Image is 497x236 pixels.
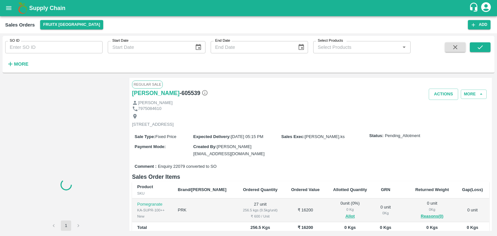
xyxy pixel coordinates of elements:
b: Ordered Quantity [243,187,278,192]
td: PRK [173,198,236,222]
div: New [137,213,168,219]
label: Status: [369,133,383,139]
div: ₹ 600 / Unit [241,213,280,219]
div: Sales Orders [5,21,35,29]
div: 0 Kg [379,210,392,216]
input: Select Products [315,43,398,51]
div: account of current user [480,1,492,15]
span: Fixed Price [155,134,176,139]
button: Reasons(0) [414,213,450,220]
div: 256.5 kgs (9.5kg/unit) [241,207,280,213]
p: Pomegranate [137,201,168,208]
b: Ordered Value [291,187,320,192]
label: Select Products [318,38,343,43]
a: Supply Chain [29,4,469,13]
input: Start Date [108,41,190,53]
b: Supply Chain [29,5,65,11]
span: [DATE] 05:15 PM [231,134,263,139]
label: SO ID [10,38,19,43]
button: page 1 [61,220,71,231]
b: Allotted Quantity [333,187,367,192]
label: Payment Mode : [135,144,166,149]
button: Choose date [192,41,204,53]
button: Allot [345,213,355,220]
b: 256.5 Kgs [250,225,270,230]
button: Open [400,43,408,51]
div: 0 unit [379,204,392,216]
button: Add [468,20,491,29]
label: Comment : [135,164,157,170]
div: 0 Kg [414,207,450,212]
div: SKU [137,190,168,196]
td: ₹ 16200 [284,198,326,222]
b: 0 Kgs [380,225,391,230]
b: 0 Kgs [426,225,438,230]
div: customer-support [469,2,480,14]
input: End Date [211,41,293,53]
p: [PERSON_NAME] [138,100,173,106]
div: 0 Kg [331,207,369,212]
span: Enquiry 22079 converted to SO [158,164,216,170]
p: [STREET_ADDRESS] [132,122,174,128]
b: Brand/[PERSON_NAME] [178,187,226,192]
b: 0 Kgs [467,225,478,230]
label: Sale Type : [135,134,155,139]
button: Choose date [295,41,307,53]
a: [PERSON_NAME] [132,89,180,98]
label: Created By : [193,144,217,149]
div: KA-SUPR-100++ [137,207,168,213]
button: Actions [429,89,458,100]
span: Regular Sale [132,80,163,88]
b: Product [137,184,153,189]
h6: - 605539 [180,89,208,98]
label: Sales Exec : [281,134,304,139]
label: Start Date [112,38,128,43]
nav: pagination navigation [48,220,84,231]
p: 7975084610 [138,106,161,112]
img: logo [16,2,29,15]
button: open drawer [1,1,16,16]
span: [PERSON_NAME].ks [305,134,345,139]
button: More [461,90,487,99]
label: Expected Delivery : [193,134,231,139]
div: 0 unit [414,200,450,220]
span: [PERSON_NAME][EMAIL_ADDRESS][DOMAIN_NAME] [193,144,264,156]
button: Select DC [40,20,104,29]
b: GRN [381,187,390,192]
b: 0 Kgs [344,225,356,230]
label: End Date [215,38,230,43]
div: 0 unit ( 0 %) [331,200,369,220]
span: Pending_Allotment [385,133,420,139]
td: 27 unit [236,198,285,222]
h6: Sales Order Items [132,172,489,181]
b: Total [137,225,147,230]
strong: More [14,61,28,67]
td: 0 unit [456,198,489,222]
button: More [5,59,30,70]
input: Enter SO ID [5,41,103,53]
b: Returned Weight [415,187,449,192]
b: ₹ 16200 [298,225,313,230]
b: Gap(Loss) [462,187,483,192]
